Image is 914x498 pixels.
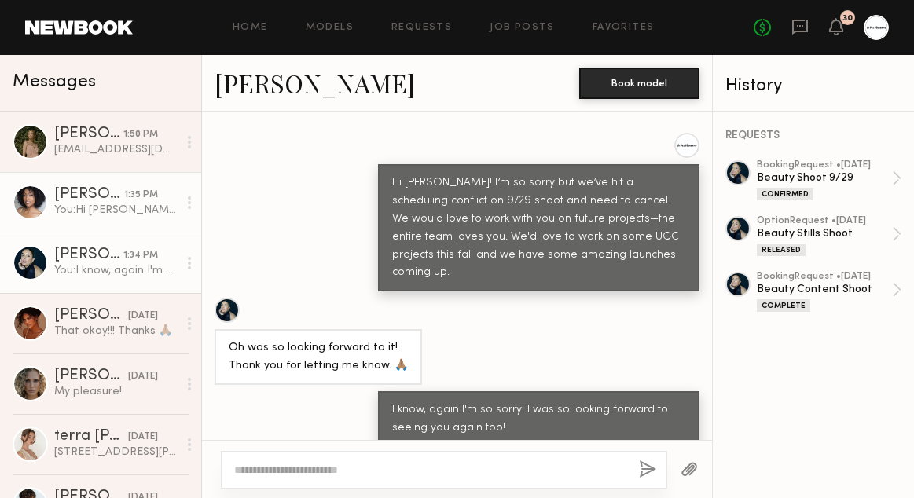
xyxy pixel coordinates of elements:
span: Messages [13,73,96,91]
a: Models [306,23,354,33]
a: [PERSON_NAME] [215,66,415,100]
div: [PERSON_NAME] [54,126,123,142]
div: 1:50 PM [123,127,158,142]
div: [PERSON_NAME] [54,247,123,263]
div: You: Hi [PERSON_NAME]! Would you mind sending me your phone and email for the call sheet? Thanks! [54,203,178,218]
div: [PERSON_NAME] [54,308,128,324]
div: [PERSON_NAME] [54,368,128,384]
div: [EMAIL_ADDRESS][DOMAIN_NAME] [54,142,178,157]
div: booking Request • [DATE] [757,272,892,282]
div: [DATE] [128,309,158,324]
div: Oh was so looking forward to it! Thank you for letting me know. 🙏🏽 [229,339,408,375]
div: 30 [842,14,853,23]
div: 1:35 PM [124,188,158,203]
a: Requests [391,23,452,33]
div: [DATE] [128,369,158,384]
a: bookingRequest •[DATE]Beauty Content ShootComplete [757,272,901,312]
a: Favorites [593,23,655,33]
a: Job Posts [490,23,555,33]
div: Complete [757,299,810,312]
div: booking Request • [DATE] [757,160,892,170]
div: My pleasure! [54,384,178,399]
div: I know, again I'm so sorry! I was so looking forward to seeing you again too! [392,401,685,438]
div: [DATE] [128,430,158,445]
a: Book model [579,75,699,89]
div: History [725,77,901,95]
button: Book model [579,68,699,99]
div: terra [PERSON_NAME] [54,429,128,445]
div: 1:34 PM [123,248,158,263]
div: That okay!!! Thanks 🙏🏽 [54,324,178,339]
div: option Request • [DATE] [757,216,892,226]
a: bookingRequest •[DATE]Beauty Shoot 9/29Confirmed [757,160,901,200]
div: [STREET_ADDRESS][PERSON_NAME] [54,445,178,460]
div: Beauty Shoot 9/29 [757,170,892,185]
div: You: I know, again I'm so sorry! I was so looking forward to seeing you again too! [54,263,178,278]
div: Beauty Content Shoot [757,282,892,297]
a: optionRequest •[DATE]Beauty Stills ShootReleased [757,216,901,256]
a: Home [233,23,268,33]
div: [PERSON_NAME] [54,187,124,203]
div: Beauty Stills Shoot [757,226,892,241]
div: REQUESTS [725,130,901,141]
div: Released [757,244,806,256]
div: Hi [PERSON_NAME]! I’m so sorry but we’ve hit a scheduling conflict on 9/29 shoot and need to canc... [392,174,685,283]
div: Confirmed [757,188,813,200]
